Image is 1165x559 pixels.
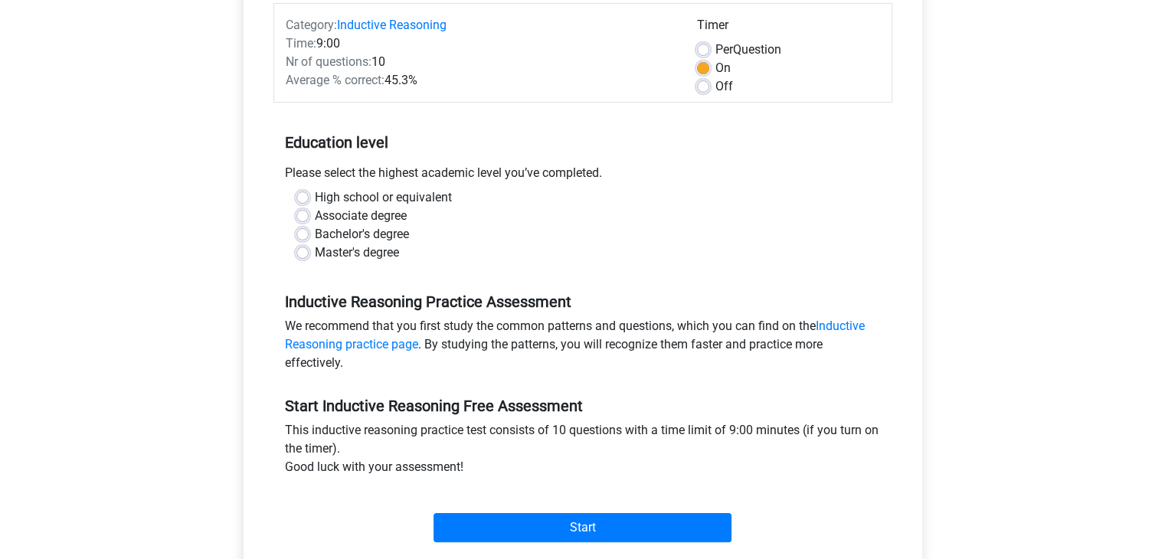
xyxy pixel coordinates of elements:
label: Question [715,41,781,59]
span: Category: [286,18,337,32]
h5: Inductive Reasoning Practice Assessment [285,293,881,311]
h5: Education level [285,127,881,158]
div: Please select the highest academic level you’ve completed. [273,164,892,188]
span: Nr of questions: [286,54,371,69]
div: 10 [274,53,686,71]
a: Inductive Reasoning [337,18,447,32]
label: On [715,59,731,77]
label: Bachelor's degree [315,225,409,244]
div: 9:00 [274,34,686,53]
span: Time: [286,36,316,51]
label: Associate degree [315,207,407,225]
label: Off [715,77,733,96]
div: 45.3% [274,71,686,90]
div: Timer [697,16,880,41]
h5: Start Inductive Reasoning Free Assessment [285,397,881,415]
input: Start [434,513,731,542]
label: High school or equivalent [315,188,452,207]
span: Average % correct: [286,73,385,87]
div: This inductive reasoning practice test consists of 10 questions with a time limit of 9:00 minutes... [273,421,892,482]
div: We recommend that you first study the common patterns and questions, which you can find on the . ... [273,317,892,378]
span: Per [715,42,733,57]
label: Master's degree [315,244,399,262]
